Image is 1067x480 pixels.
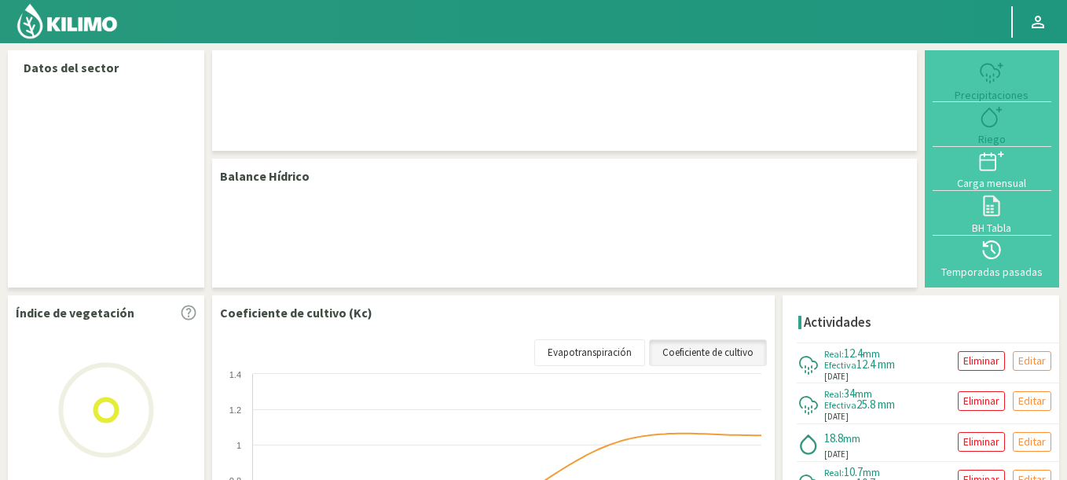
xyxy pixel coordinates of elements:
[824,370,849,383] span: [DATE]
[963,433,999,451] p: Eliminar
[933,102,1051,146] button: Riego
[1013,391,1051,411] button: Editar
[937,90,1047,101] div: Precipitaciones
[937,222,1047,233] div: BH Tabla
[863,346,880,361] span: mm
[824,399,856,411] span: Efectiva
[1018,392,1046,410] p: Editar
[1018,433,1046,451] p: Editar
[1013,351,1051,371] button: Editar
[1013,432,1051,452] button: Editar
[534,339,645,366] a: Evapotranspiración
[824,359,856,371] span: Efectiva
[236,441,241,450] text: 1
[824,448,849,461] span: [DATE]
[933,58,1051,102] button: Precipitaciones
[863,465,880,479] span: mm
[229,370,241,379] text: 1.4
[933,191,1051,235] button: BH Tabla
[229,405,241,415] text: 1.2
[958,432,1005,452] button: Eliminar
[24,58,189,77] p: Datos del sector
[824,431,843,445] span: 18.8
[937,178,1047,189] div: Carga mensual
[824,348,844,360] span: Real:
[856,357,895,372] span: 12.4 mm
[220,167,310,185] p: Balance Hídrico
[963,392,999,410] p: Eliminar
[824,410,849,423] span: [DATE]
[937,266,1047,277] div: Temporadas pasadas
[937,134,1047,145] div: Riego
[958,391,1005,411] button: Eliminar
[844,346,863,361] span: 12.4
[824,467,844,478] span: Real:
[933,236,1051,280] button: Temporadas pasadas
[843,431,860,445] span: mm
[933,147,1051,191] button: Carga mensual
[1018,352,1046,370] p: Editar
[844,386,855,401] span: 34
[855,387,872,401] span: mm
[649,339,767,366] a: Coeficiente de cultivo
[958,351,1005,371] button: Eliminar
[824,388,844,400] span: Real:
[963,352,999,370] p: Eliminar
[804,315,871,330] h4: Actividades
[844,464,863,479] span: 10.7
[16,303,134,322] p: Índice de vegetación
[856,397,895,412] span: 25.8 mm
[16,2,119,40] img: Kilimo
[220,303,372,322] p: Coeficiente de cultivo (Kc)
